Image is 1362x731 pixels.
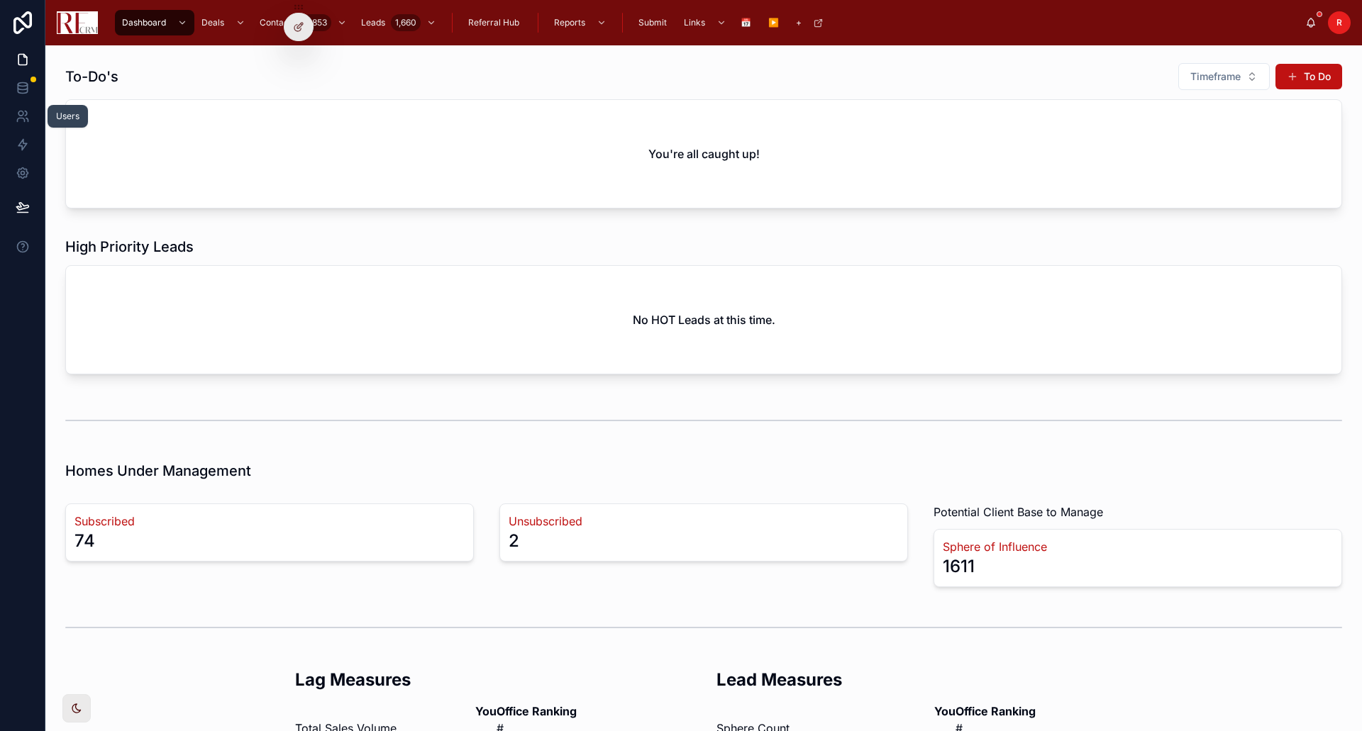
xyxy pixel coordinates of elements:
a: Reports [547,10,614,35]
button: To Do [1275,64,1342,89]
h2: Lag Measures [295,668,691,691]
span: ▶️ [768,17,779,28]
a: Subscribed [74,513,465,530]
th: You [934,703,956,720]
a: + [789,10,831,35]
a: Links [677,10,733,35]
div: 74 [74,530,95,552]
a: ▶️ [761,10,789,35]
button: Select Button [1178,63,1270,90]
h1: High Priority Leads [65,237,194,257]
th: You [475,703,497,720]
span: Leads [361,17,385,28]
a: Leads1,660 [354,10,443,35]
h2: No HOT Leads at this time. [633,311,775,328]
span: Timeframe [1190,69,1241,84]
span: Potential Client Base to Manage [934,503,1103,520]
a: Deals [194,10,253,35]
a: Referral Hub [461,10,529,35]
a: Dashboard [115,10,194,35]
span: Links [684,17,705,28]
th: Office Ranking [497,703,577,720]
h2: You're all caught up! [648,145,760,162]
img: App logo [57,11,98,34]
a: 📅 [733,10,761,35]
h1: To-Do's [65,67,118,87]
h2: Lead Measures [716,668,1112,691]
a: Sphere of Influence [943,538,1333,555]
div: scrollable content [109,7,1305,38]
span: Deals [201,17,224,28]
span: Reports [554,17,585,28]
div: 1,660 [391,14,421,31]
span: R [1336,17,1342,28]
span: Submit [638,17,667,28]
div: 2 [509,530,519,552]
span: Dashboard [122,17,166,28]
a: Submit [631,10,677,35]
th: Office Ranking [956,703,1036,720]
span: 📅 [741,17,751,28]
div: 7,853 [301,14,331,31]
div: 1611 [943,555,975,578]
span: Referral Hub [468,17,519,28]
a: Unsubscribed [509,513,899,530]
div: Users [56,111,79,122]
span: Contacts [260,17,296,28]
span: + [796,17,802,28]
h1: Homes Under Management [65,461,251,481]
a: Contacts7,853 [253,10,354,35]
